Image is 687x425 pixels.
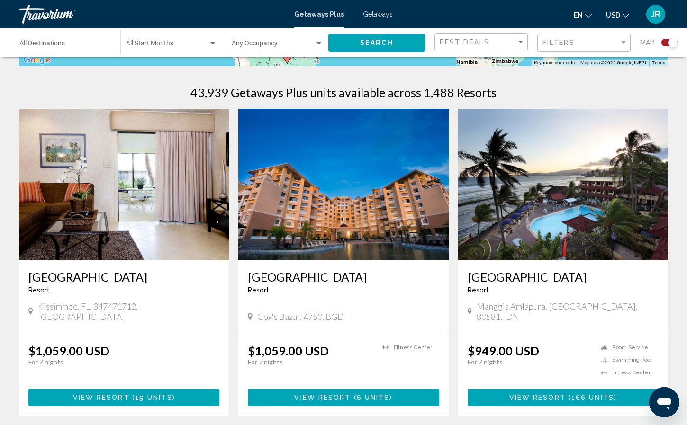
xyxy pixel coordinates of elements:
[571,394,614,401] span: 166 units
[248,344,329,358] p: $1,059.00 USD
[612,370,651,376] span: Fitness Center
[363,10,393,18] a: Getaways
[542,39,575,46] span: Filters
[328,34,425,51] button: Search
[612,357,651,363] span: Swimming Pool
[468,358,591,366] p: For 7 nights
[248,270,439,284] a: [GEOGRAPHIC_DATA]
[21,54,53,66] img: Google
[468,344,539,358] p: $949.00 USD
[652,60,665,65] a: Terms (opens in new tab)
[294,10,344,18] a: Getaways Plus
[534,60,575,66] button: Keyboard shortcuts
[509,394,566,401] span: View Resort
[294,394,351,401] span: View Resort
[574,11,583,19] span: en
[468,270,659,284] a: [GEOGRAPHIC_DATA]
[19,109,229,260] img: ii_hpr5.jpg
[28,286,50,294] span: Resort
[440,38,489,46] span: Best Deals
[649,387,679,417] iframe: Button to launch messaging window
[580,60,646,65] span: Map data ©2025 Google, INEGI
[238,109,448,260] img: ii_bva1.jpg
[357,394,390,401] span: 6 units
[257,311,344,322] span: Cox's Bazar, 4750, BGD
[574,8,592,22] button: Change language
[440,38,525,46] mat-select: Sort by
[360,39,393,47] span: Search
[640,36,654,49] span: Map
[477,301,659,322] span: Manggis Amlapura, [GEOGRAPHIC_DATA], 80581, IDN
[351,394,393,401] span: ( )
[643,4,668,24] button: User Menu
[394,345,432,351] span: Fitness Center
[190,85,497,99] h1: 43,939 Getaways Plus units available across 1,488 Resorts
[19,5,285,24] a: Travorium
[468,389,659,406] button: View Resort(166 units)
[606,11,620,19] span: USD
[248,389,439,406] button: View Resort(6 units)
[468,286,489,294] span: Resort
[135,394,172,401] span: 19 units
[38,301,220,322] span: Kissimmee, FL, 347471712, [GEOGRAPHIC_DATA]
[21,54,53,66] a: Open this area in Google Maps (opens a new window)
[28,358,210,366] p: For 7 nights
[28,344,109,358] p: $1,059.00 USD
[612,345,648,351] span: Room Service
[606,8,629,22] button: Change currency
[73,394,129,401] span: View Resort
[248,358,372,366] p: For 7 nights
[129,394,175,401] span: ( )
[566,394,617,401] span: ( )
[651,9,660,19] span: JR
[248,286,269,294] span: Resort
[28,270,219,284] a: [GEOGRAPHIC_DATA]
[458,109,668,260] img: ii_bps1.jpg
[537,33,631,53] button: Filter
[28,389,219,406] button: View Resort(19 units)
